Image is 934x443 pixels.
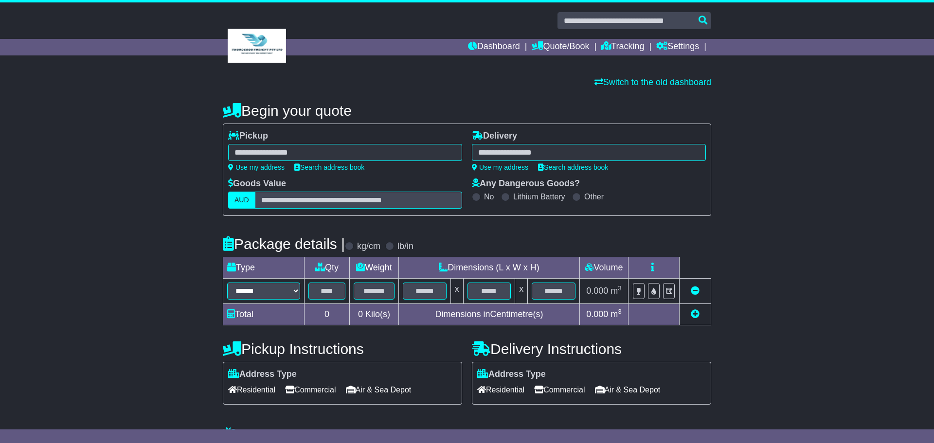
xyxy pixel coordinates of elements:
[618,308,622,315] sup: 3
[534,382,585,397] span: Commercial
[472,131,517,142] label: Delivery
[532,39,589,55] a: Quote/Book
[397,241,413,252] label: lb/in
[223,304,305,325] td: Total
[228,369,297,380] label: Address Type
[398,257,579,279] td: Dimensions (L x W x H)
[294,163,364,171] a: Search address book
[594,77,711,87] a: Switch to the old dashboard
[228,382,275,397] span: Residential
[611,286,622,296] span: m
[223,426,711,443] h4: Warranty & Insurance
[477,382,524,397] span: Residential
[228,131,268,142] label: Pickup
[579,257,628,279] td: Volume
[223,103,711,119] h4: Begin your quote
[305,257,350,279] td: Qty
[484,192,494,201] label: No
[586,309,608,319] span: 0.000
[538,163,608,171] a: Search address book
[358,309,363,319] span: 0
[350,304,399,325] td: Kilo(s)
[223,341,462,357] h4: Pickup Instructions
[468,39,520,55] a: Dashboard
[584,192,604,201] label: Other
[611,309,622,319] span: m
[223,236,345,252] h4: Package details |
[472,178,580,189] label: Any Dangerous Goods?
[346,382,412,397] span: Air & Sea Depot
[656,39,699,55] a: Settings
[228,163,285,171] a: Use my address
[472,341,711,357] h4: Delivery Instructions
[228,178,286,189] label: Goods Value
[223,257,305,279] td: Type
[285,382,336,397] span: Commercial
[350,257,399,279] td: Weight
[513,192,565,201] label: Lithium Battery
[472,163,528,171] a: Use my address
[477,369,546,380] label: Address Type
[515,279,528,304] td: x
[450,279,463,304] td: x
[691,286,700,296] a: Remove this item
[305,304,350,325] td: 0
[357,241,380,252] label: kg/cm
[595,382,661,397] span: Air & Sea Depot
[398,304,579,325] td: Dimensions in Centimetre(s)
[586,286,608,296] span: 0.000
[601,39,644,55] a: Tracking
[228,192,255,209] label: AUD
[691,309,700,319] a: Add new item
[618,284,622,292] sup: 3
